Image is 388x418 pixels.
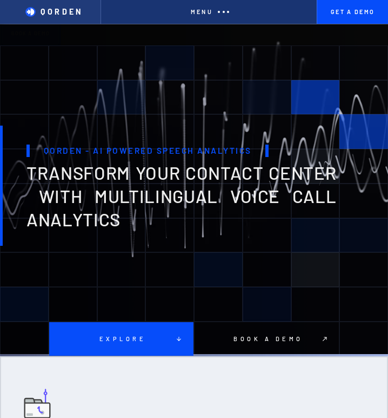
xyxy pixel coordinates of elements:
h1: Qorden - AI Powered Speech Analytics [26,145,269,157]
div: Menu [191,9,213,15]
a: Book a demo [195,322,339,356]
p: Qorden [41,6,83,17]
p: Get A Demo [326,9,380,16]
a: Explore [49,322,193,356]
p: Explore [96,335,146,343]
span: transform your contact center with multilingual voice Call analytics [26,162,336,230]
p: Book a demo [231,335,303,343]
